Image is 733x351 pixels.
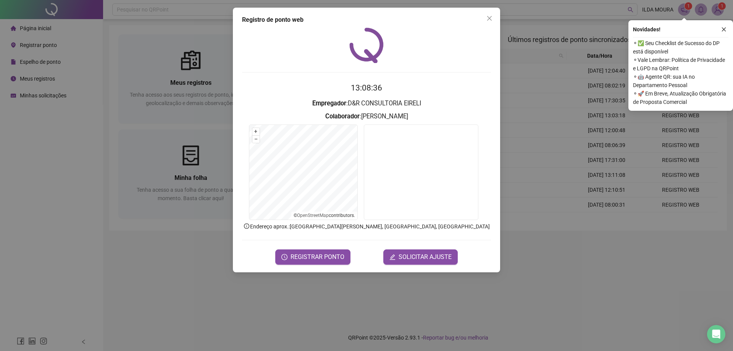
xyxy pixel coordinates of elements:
div: Registro de ponto web [242,15,491,24]
span: close [721,27,727,32]
span: ⚬ 🚀 Em Breve, Atualização Obrigatória de Proposta Comercial [633,89,728,106]
img: QRPoint [349,27,384,63]
span: ⚬ ✅ Seu Checklist de Sucesso do DP está disponível [633,39,728,56]
span: REGISTRAR PONTO [291,252,344,262]
button: – [252,136,260,143]
button: REGISTRAR PONTO [275,249,350,265]
span: clock-circle [281,254,287,260]
strong: Colaborador [325,113,360,120]
span: ⚬ Vale Lembrar: Política de Privacidade e LGPD na QRPoint [633,56,728,73]
a: OpenStreetMap [297,213,329,218]
span: info-circle [243,223,250,230]
button: + [252,128,260,135]
span: edit [389,254,396,260]
p: Endereço aprox. : [GEOGRAPHIC_DATA][PERSON_NAME], [GEOGRAPHIC_DATA], [GEOGRAPHIC_DATA] [242,222,491,231]
span: ⚬ 🤖 Agente QR: sua IA no Departamento Pessoal [633,73,728,89]
h3: : D&R CONSULTORIA EIRELI [242,99,491,108]
strong: Empregador [312,100,346,107]
span: close [486,15,492,21]
button: editSOLICITAR AJUSTE [383,249,458,265]
h3: : [PERSON_NAME] [242,112,491,121]
li: © contributors. [294,213,355,218]
div: Open Intercom Messenger [707,325,725,343]
button: Close [483,12,496,24]
span: Novidades ! [633,25,660,34]
span: SOLICITAR AJUSTE [399,252,452,262]
time: 13:08:36 [351,83,382,92]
